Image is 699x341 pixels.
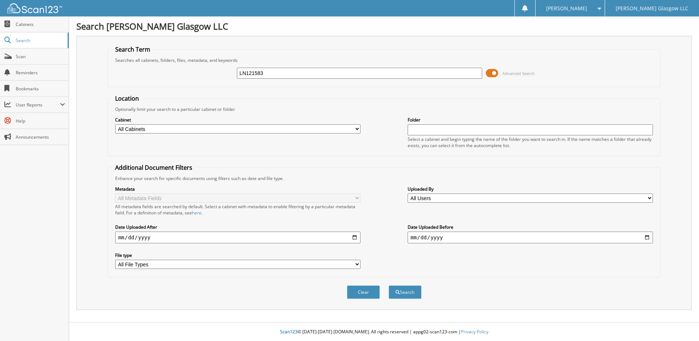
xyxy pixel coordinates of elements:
[16,21,65,27] span: Cabinets
[408,232,653,243] input: end
[115,232,360,243] input: start
[192,210,201,216] a: here
[347,285,380,299] button: Clear
[16,53,65,60] span: Scan
[7,3,62,13] img: scan123-logo-white.svg
[69,323,699,341] div: © [DATE]-[DATE] [DOMAIN_NAME]. All rights reserved | appg02-scan123-com |
[662,306,699,341] iframe: Chat Widget
[115,252,360,258] label: File type
[112,175,657,181] div: Enhance your search for specific documents using filters such as date and file type.
[616,6,688,11] span: [PERSON_NAME] Glasgow LLC
[502,71,535,76] span: Advanced Search
[16,70,65,76] span: Reminders
[16,118,65,124] span: Help
[408,136,653,149] div: Select a cabinet and begin typing the name of the folder you want to search in. If the name match...
[115,186,360,192] label: Metadata
[16,134,65,140] span: Announcements
[280,329,298,335] span: Scan123
[115,224,360,230] label: Date Uploaded After
[76,20,692,32] h1: Search [PERSON_NAME] Glasgow LLC
[408,117,653,123] label: Folder
[16,37,64,44] span: Search
[112,94,143,102] legend: Location
[112,57,657,63] div: Searches all cabinets, folders, files, metadata, and keywords
[16,102,60,108] span: User Reports
[112,45,154,53] legend: Search Term
[115,117,360,123] label: Cabinet
[389,285,422,299] button: Search
[16,86,65,92] span: Bookmarks
[408,224,653,230] label: Date Uploaded Before
[115,203,360,216] div: All metadata fields are searched by default. Select a cabinet with metadata to enable filtering b...
[112,106,657,112] div: Optionally limit your search to a particular cabinet or folder
[546,6,587,11] span: [PERSON_NAME]
[408,186,653,192] label: Uploaded By
[461,329,488,335] a: Privacy Policy
[112,164,196,172] legend: Additional Document Filters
